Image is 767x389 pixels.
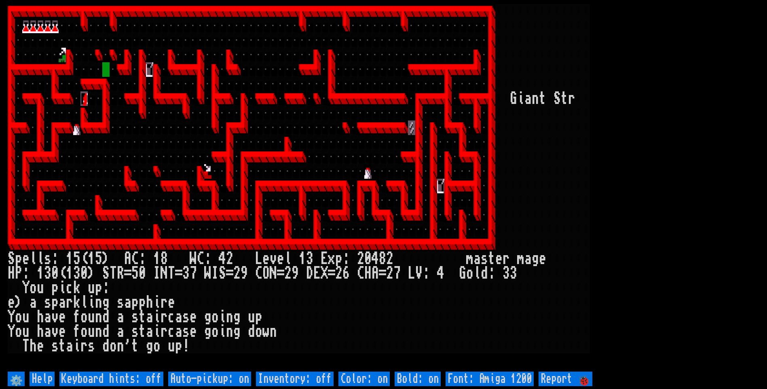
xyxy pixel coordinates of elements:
div: a [124,295,131,310]
div: s [481,252,488,266]
div: r [161,295,168,310]
div: O [262,266,270,281]
div: 4 [219,252,226,266]
div: a [117,310,124,324]
div: r [503,252,510,266]
div: S [219,266,226,281]
div: n [270,324,277,339]
div: 7 [393,266,401,281]
div: a [175,310,182,324]
div: a [66,339,73,353]
div: T [22,339,30,353]
div: o [80,310,88,324]
div: n [95,324,102,339]
div: p [255,310,262,324]
div: e [539,252,546,266]
div: T [110,266,117,281]
div: = [277,266,284,281]
div: l [80,295,88,310]
div: h [37,324,44,339]
div: l [284,252,292,266]
div: o [80,324,88,339]
div: 1 [66,252,73,266]
div: v [270,252,277,266]
div: ) [15,295,22,310]
div: c [168,310,175,324]
div: i [219,324,226,339]
div: l [473,266,481,281]
div: E [313,266,321,281]
div: s [44,295,51,310]
div: m [517,252,524,266]
input: Auto-pickup: on [168,372,251,386]
div: W [204,266,211,281]
div: N [161,266,168,281]
div: 2 [386,266,393,281]
div: d [481,266,488,281]
div: p [335,252,342,266]
div: p [51,295,59,310]
div: p [51,281,59,295]
div: i [153,295,161,310]
div: o [255,324,262,339]
div: a [44,310,51,324]
div: 8 [379,252,386,266]
input: Keyboard hints: off [59,372,163,386]
div: r [66,295,73,310]
div: T [168,266,175,281]
div: n [532,91,539,106]
div: ' [124,339,131,353]
div: ) [88,266,95,281]
div: e [277,252,284,266]
div: u [88,281,95,295]
div: H [8,266,15,281]
div: : [488,266,495,281]
div: f [73,324,80,339]
div: C [255,266,262,281]
div: i [88,295,95,310]
div: g [204,324,211,339]
div: t [131,339,139,353]
div: V [415,266,423,281]
div: t [539,91,546,106]
div: u [248,310,255,324]
div: r [161,324,168,339]
div: 2 [357,252,364,266]
div: i [153,324,161,339]
div: h [37,310,44,324]
div: p [15,252,22,266]
div: n [95,295,102,310]
div: g [146,339,153,353]
div: d [102,310,110,324]
div: A [372,266,379,281]
div: 1 [88,252,95,266]
div: e [59,310,66,324]
div: e [59,324,66,339]
div: o [15,310,22,324]
div: i [219,310,226,324]
div: I [153,266,161,281]
div: t [561,91,568,106]
div: E [321,252,328,266]
div: 3 [503,266,510,281]
div: = [328,266,335,281]
div: Y [8,324,15,339]
div: e [190,324,197,339]
div: p [175,339,182,353]
div: P [15,266,22,281]
div: o [466,266,473,281]
div: 0 [51,266,59,281]
div: : [51,252,59,266]
div: 8 [161,252,168,266]
div: h [30,339,37,353]
div: n [226,324,233,339]
div: t [139,324,146,339]
div: s [131,324,139,339]
div: H [364,266,372,281]
input: ⚙️ [8,372,25,386]
div: L [408,266,415,281]
div: : [204,252,211,266]
div: 2 [226,252,233,266]
div: S [8,252,15,266]
div: o [211,310,219,324]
